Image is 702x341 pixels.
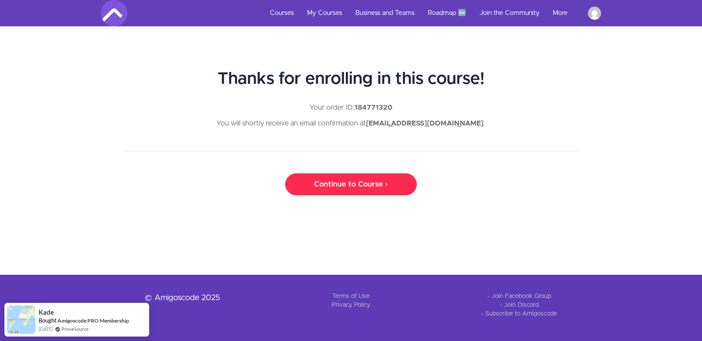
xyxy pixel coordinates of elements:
[124,102,579,113] p: Your order ID:
[500,302,539,308] a: - Join Discord
[39,309,54,316] span: Kade
[124,70,579,89] h1: Thanks for enrolling in this course!
[57,317,129,324] a: Amigoscode PRO Membership
[332,293,369,299] a: Terms of Use
[332,302,370,308] a: Privacy Policy
[39,317,57,324] span: Bought
[481,311,557,317] a: - Subscribe to Amigoscode
[98,292,267,304] p: © Amigoscode 2025
[487,293,551,299] a: - Join Facebook Group
[588,7,601,20] img: cbyamin@gmail.com
[124,118,579,129] p: You will shortly receive an email confirmation at .
[7,305,36,334] img: provesource social proof notification image
[366,120,484,127] strong: [EMAIL_ADDRESS][DOMAIN_NAME]
[39,325,53,333] span: [DATE]
[355,104,392,111] strong: 184771320
[285,173,417,195] a: Continue to Course ›
[61,325,89,333] a: ProveSource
